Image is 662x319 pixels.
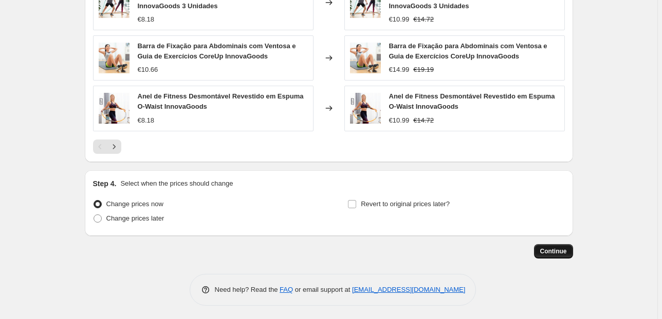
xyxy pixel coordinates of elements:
[389,14,410,25] div: €10.99
[138,92,304,110] span: Anel de Fitness Desmontável Revestido em Espuma O-Waist InnovaGoods
[534,244,573,258] button: Continue
[93,139,121,154] nav: Pagination
[99,43,130,73] img: barra-de-fixac-o-para-abdominais-com-ventosa-e-guia-de-exercicios-coreup-innovagoods_138668_80x.jpg
[350,43,381,73] img: barra-de-fixac-o-para-abdominais-com-ventosa-e-guia-de-exercicios-coreup-innovagoods_138668_80x.jpg
[413,65,434,75] strike: €19.19
[106,200,163,208] span: Change prices now
[389,42,547,60] span: Barra de Fixação para Abdominais com Ventosa e Guia de Exercícios CoreUp InnovaGoods
[138,14,155,25] div: €8.18
[280,286,293,293] a: FAQ
[389,92,555,110] span: Anel de Fitness Desmontável Revestido em Espuma O-Waist InnovaGoods
[107,139,121,154] button: Next
[93,178,117,189] h2: Step 4.
[389,115,410,126] div: €10.99
[352,286,465,293] a: [EMAIL_ADDRESS][DOMAIN_NAME]
[389,65,410,75] div: €14.99
[106,214,164,222] span: Change prices later
[413,115,434,126] strike: €14.72
[350,93,381,124] img: anel-de-fitness-desmontavel-revestido-em-espuma-o-waist-innovagoods_121594_80x.jpg
[413,14,434,25] strike: €14.72
[120,178,233,189] p: Select when the prices should change
[215,286,280,293] span: Need help? Read the
[138,65,158,75] div: €10.66
[361,200,450,208] span: Revert to original prices later?
[99,93,130,124] img: anel-de-fitness-desmontavel-revestido-em-espuma-o-waist-innovagoods_121594_80x.jpg
[138,115,155,126] div: €8.18
[293,286,352,293] span: or email support at
[540,247,567,255] span: Continue
[138,42,296,60] span: Barra de Fixação para Abdominais com Ventosa e Guia de Exercícios CoreUp InnovaGoods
